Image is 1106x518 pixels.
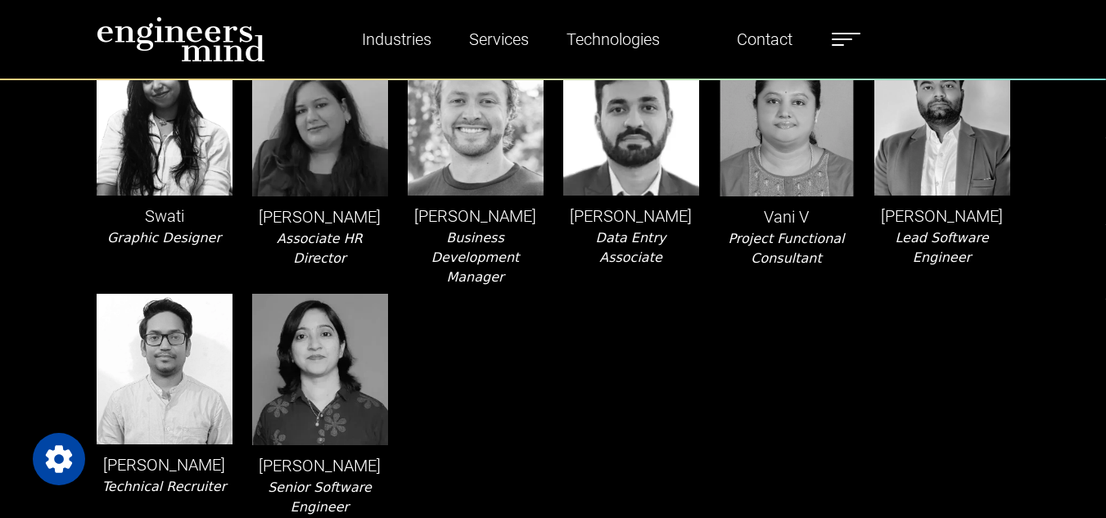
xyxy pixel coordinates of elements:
[97,453,232,477] p: [PERSON_NAME]
[874,204,1010,228] p: [PERSON_NAME]
[97,204,232,228] p: Swati
[252,294,388,445] img: leader-img
[277,231,363,266] i: Associate HR Director
[252,45,388,196] img: leader-img
[268,480,372,515] i: Senior Software Engineer
[719,45,855,196] img: leader-img
[895,230,988,265] i: Lead Software Engineer
[431,230,520,285] i: Business Development Manager
[355,20,438,58] a: Industries
[730,20,799,58] a: Contact
[97,294,232,444] img: leader-img
[719,205,855,229] p: Vani V
[560,20,666,58] a: Technologies
[563,204,699,228] p: [PERSON_NAME]
[874,45,1010,196] img: leader-img
[563,45,699,196] img: leader-img
[97,16,265,62] img: logo
[408,45,544,196] img: leader-img
[252,453,388,478] p: [PERSON_NAME]
[728,231,844,266] i: Project Functional Consultant
[107,230,221,245] i: Graphic Designer
[463,20,535,58] a: Services
[596,230,666,265] i: Data Entry Associate
[97,45,232,196] img: leader-img
[252,205,388,229] p: [PERSON_NAME]
[102,479,226,494] i: Technical Recruiter
[408,204,544,228] p: [PERSON_NAME]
